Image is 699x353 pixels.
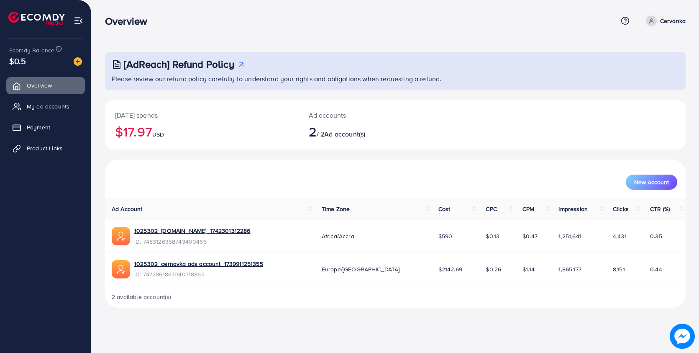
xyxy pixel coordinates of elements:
[486,205,497,213] span: CPC
[486,232,499,240] span: $0.13
[486,265,501,273] span: $0.26
[558,205,588,213] span: Impression
[322,265,400,273] span: Europe/[GEOGRAPHIC_DATA]
[309,110,434,120] p: Ad accounts
[134,270,263,278] span: ID: 7472861867040718865
[613,205,629,213] span: Clicks
[27,102,69,111] span: My ad accounts
[522,232,538,240] span: $0.47
[112,260,130,278] img: ic-ads-acc.e4c84228.svg
[309,124,434,139] h2: / 2
[112,293,172,301] span: 2 available account(s)
[322,232,354,240] span: Africa/Accra
[9,55,26,67] span: $0.5
[134,237,251,246] span: ID: 7483126358743400466
[650,265,662,273] span: 0.44
[309,122,317,141] span: 2
[9,46,54,54] span: Ecomdy Balance
[134,227,251,235] a: 1025302_[DOMAIN_NAME]_1742301312286
[613,265,625,273] span: 8,151
[112,227,130,245] img: ic-ads-acc.e4c84228.svg
[115,110,289,120] p: [DATE] spends
[634,179,669,185] span: New Account
[112,205,143,213] span: Ad Account
[643,15,686,26] a: Cervanka
[650,232,662,240] span: 0.35
[613,232,627,240] span: 4,431
[558,232,581,240] span: 1,251,641
[670,324,695,349] img: image
[27,81,52,90] span: Overview
[6,140,85,157] a: Product Links
[74,16,83,26] img: menu
[6,119,85,136] a: Payment
[115,124,289,139] h2: $17.97
[27,123,50,131] span: Payment
[626,175,677,190] button: New Account
[660,16,686,26] p: Cervanka
[134,260,263,268] a: 1025302_cernavka ads account_1739911251355
[74,57,82,66] img: image
[558,265,581,273] span: 1,865,177
[438,232,453,240] span: $590
[522,205,534,213] span: CPM
[438,265,462,273] span: $2142.69
[152,130,164,139] span: USD
[6,77,85,94] a: Overview
[438,205,451,213] span: Cost
[105,15,154,27] h3: Overview
[322,205,350,213] span: Time Zone
[6,98,85,115] a: My ad accounts
[8,12,65,25] img: logo
[650,205,670,213] span: CTR (%)
[522,265,535,273] span: $1.14
[112,74,681,84] p: Please review our refund policy carefully to understand your rights and obligations when requesti...
[124,58,234,70] h3: [AdReach] Refund Policy
[324,129,365,139] span: Ad account(s)
[27,144,63,152] span: Product Links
